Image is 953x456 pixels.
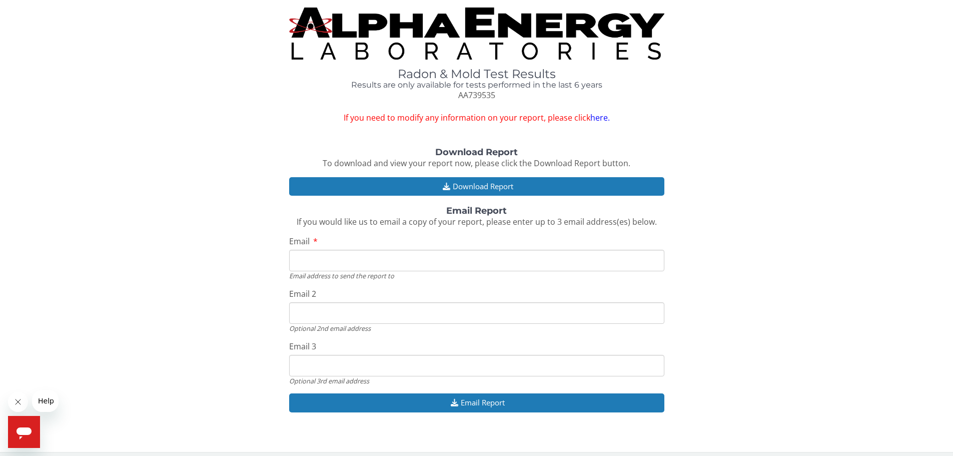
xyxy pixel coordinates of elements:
strong: Email Report [446,205,507,216]
span: If you need to modify any information on your report, please click [289,112,664,124]
img: TightCrop.jpg [289,8,664,60]
span: Email [289,236,310,247]
span: To download and view your report now, please click the Download Report button. [323,158,630,169]
span: Email 2 [289,288,316,299]
div: Optional 2nd email address [289,324,664,333]
div: Email address to send the report to [289,271,664,280]
a: here. [590,112,610,123]
span: AA739535 [458,90,495,101]
span: If you would like us to email a copy of your report, please enter up to 3 email address(es) below. [297,216,657,227]
button: Email Report [289,393,664,412]
h1: Radon & Mold Test Results [289,68,664,81]
iframe: Button to launch messaging window [8,416,40,448]
button: Download Report [289,177,664,196]
h4: Results are only available for tests performed in the last 6 years [289,81,664,90]
span: Email 3 [289,341,316,352]
strong: Download Report [435,147,518,158]
iframe: Message from company [32,390,59,412]
iframe: Close message [8,392,28,412]
div: Optional 3rd email address [289,376,664,385]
